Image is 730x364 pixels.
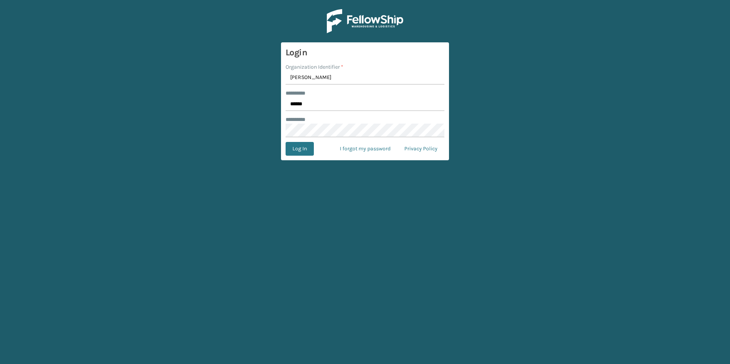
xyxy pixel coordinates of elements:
a: I forgot my password [333,142,397,156]
a: Privacy Policy [397,142,444,156]
h3: Login [286,47,444,58]
label: Organization Identifier [286,63,343,71]
button: Log In [286,142,314,156]
img: Logo [327,9,403,33]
